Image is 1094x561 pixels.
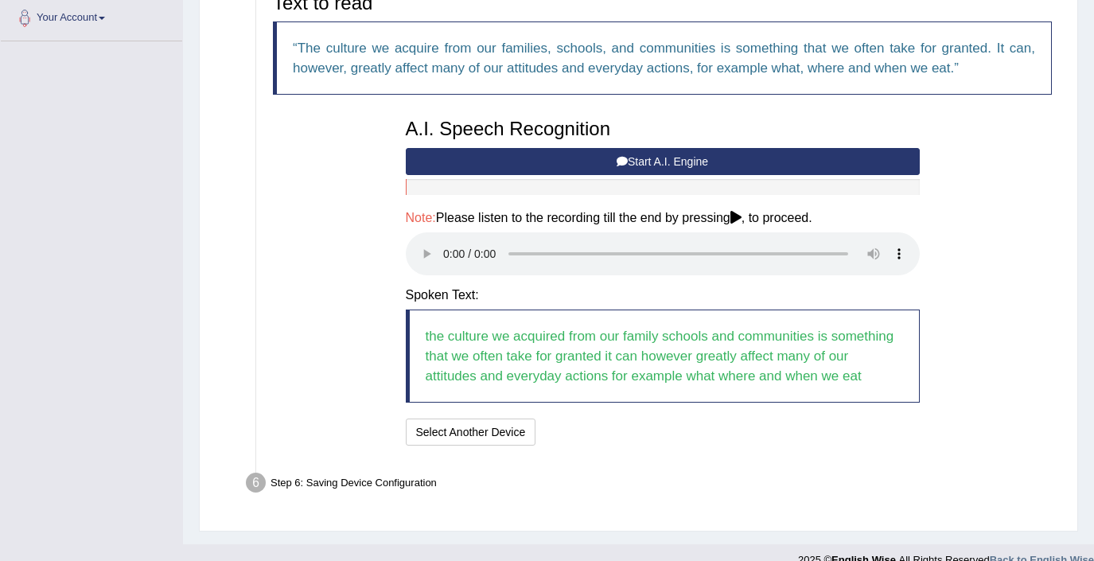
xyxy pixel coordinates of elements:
[406,211,920,225] h4: Please listen to the recording till the end by pressing , to proceed.
[406,211,436,224] span: Note:
[239,468,1070,503] div: Step 6: Saving Device Configuration
[406,119,920,139] h3: A.I. Speech Recognition
[406,288,920,302] h4: Spoken Text:
[406,148,920,175] button: Start A.I. Engine
[293,41,1035,76] q: The culture we acquire from our families, schools, and communities is something that we often tak...
[406,310,920,403] blockquote: the culture we acquired from our family schools and communities is something that we often take f...
[406,419,536,446] button: Select Another Device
